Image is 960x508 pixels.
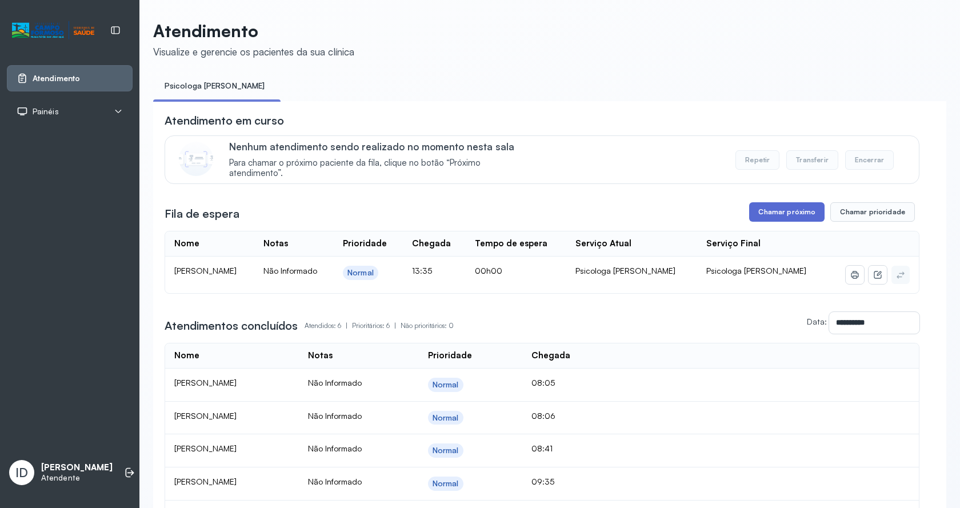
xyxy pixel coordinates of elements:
[41,473,113,483] p: Atendente
[174,378,237,387] span: [PERSON_NAME]
[575,238,631,249] div: Serviço Atual
[394,321,396,330] span: |
[179,142,213,176] img: Imagem de CalloutCard
[263,238,288,249] div: Notas
[153,21,354,41] p: Atendimento
[174,411,237,421] span: [PERSON_NAME]
[845,150,894,170] button: Encerrar
[807,317,827,326] label: Data:
[749,202,825,222] button: Chamar próximo
[308,443,362,453] span: Não Informado
[531,443,553,453] span: 08:41
[706,266,806,275] span: Psicologa [PERSON_NAME]
[531,477,554,486] span: 09:35
[412,238,451,249] div: Chegada
[531,350,570,361] div: Chegada
[33,107,59,117] span: Painéis
[229,141,531,153] p: Nenhum atendimento sendo realizado no momento nesta sala
[830,202,915,222] button: Chamar prioridade
[346,321,347,330] span: |
[174,350,199,361] div: Nome
[153,77,276,95] a: Psicologa [PERSON_NAME]
[12,21,94,40] img: Logotipo do estabelecimento
[308,477,362,486] span: Não Informado
[531,411,555,421] span: 08:06
[165,113,284,129] h3: Atendimento em curso
[475,238,547,249] div: Tempo de espera
[347,268,374,278] div: Normal
[33,74,80,83] span: Atendimento
[305,318,352,334] p: Atendidos: 6
[433,380,459,390] div: Normal
[433,413,459,423] div: Normal
[786,150,838,170] button: Transferir
[401,318,454,334] p: Não prioritários: 0
[174,266,237,275] span: [PERSON_NAME]
[412,266,432,275] span: 13:35
[153,46,354,58] div: Visualize e gerencie os pacientes da sua clínica
[433,479,459,489] div: Normal
[174,477,237,486] span: [PERSON_NAME]
[17,73,123,84] a: Atendimento
[735,150,779,170] button: Repetir
[433,446,459,455] div: Normal
[174,238,199,249] div: Nome
[343,238,387,249] div: Prioridade
[174,443,237,453] span: [PERSON_NAME]
[308,411,362,421] span: Não Informado
[428,350,472,361] div: Prioridade
[531,378,555,387] span: 08:05
[475,266,502,275] span: 00h00
[308,378,362,387] span: Não Informado
[352,318,401,334] p: Prioritários: 6
[229,158,531,179] span: Para chamar o próximo paciente da fila, clique no botão “Próximo atendimento”.
[41,462,113,473] p: [PERSON_NAME]
[308,350,333,361] div: Notas
[263,266,317,275] span: Não Informado
[706,238,761,249] div: Serviço Final
[575,266,688,276] div: Psicologa [PERSON_NAME]
[165,206,239,222] h3: Fila de espera
[165,318,298,334] h3: Atendimentos concluídos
